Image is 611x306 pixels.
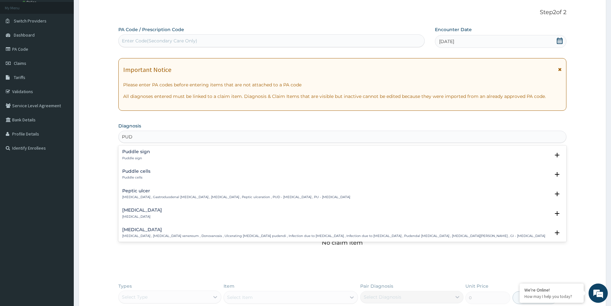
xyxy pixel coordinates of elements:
p: All diagnoses entered must be linked to a claim item. Diagnosis & Claim Items that are visible bu... [123,93,562,100]
span: Dashboard [14,32,35,38]
i: open select status [553,190,561,198]
label: Encounter Date [435,26,472,33]
h4: [MEDICAL_DATA] [122,227,545,232]
span: We're online! [37,81,89,146]
p: Puddle sign [122,156,150,161]
div: Chat with us now [33,36,108,44]
p: Puddle cells [122,175,150,180]
span: Switch Providers [14,18,47,24]
i: open select status [553,229,561,237]
img: d_794563401_company_1708531726252_794563401 [12,32,26,48]
p: [MEDICAL_DATA] , Gastroduodenal [MEDICAL_DATA] , [MEDICAL_DATA] , Peptic ulceration , PUD - [MEDI... [122,195,350,199]
h4: [MEDICAL_DATA] [122,208,162,213]
h4: Puddle sign [122,149,150,154]
p: [MEDICAL_DATA] [122,214,162,219]
p: How may I help you today? [524,294,579,299]
p: Please enter PA codes before entering items that are not attached to a PA code [123,82,562,88]
span: [DATE] [439,38,454,45]
h1: Important Notice [123,66,171,73]
h4: Peptic ulcer [122,188,350,193]
p: No claim item [322,240,363,246]
div: Minimize live chat window [105,3,121,19]
label: PA Code / Prescription Code [118,26,184,33]
textarea: Type your message and hit 'Enter' [3,175,122,198]
p: [MEDICAL_DATA] , [MEDICAL_DATA] venereum , Donovanosis , Ulcerating [MEDICAL_DATA] pudendi , Infe... [122,234,545,238]
i: open select status [553,170,561,178]
span: Claims [14,60,26,66]
span: Tariffs [14,74,25,80]
i: open select status [553,151,561,159]
label: Diagnosis [118,123,141,129]
div: We're Online! [524,287,579,293]
p: Step 2 of 2 [118,9,566,16]
div: Enter Code(Secondary Care Only) [122,38,197,44]
i: open select status [553,210,561,217]
h4: Puddle cells [122,169,150,174]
